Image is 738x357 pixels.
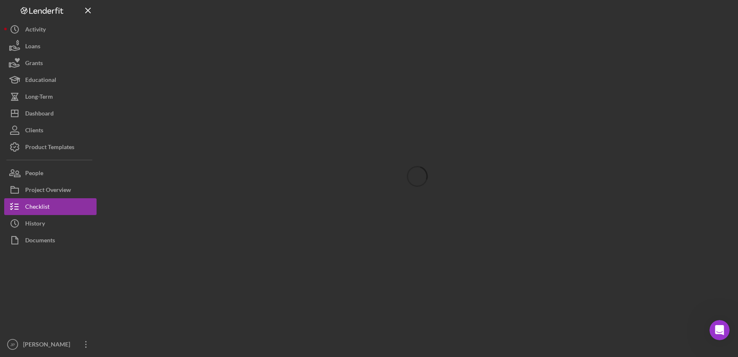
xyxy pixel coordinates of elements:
[4,198,97,215] button: Checklist
[25,71,56,90] div: Educational
[21,336,76,355] div: [PERSON_NAME]
[25,21,46,40] div: Activity
[4,38,97,55] button: Loans
[4,105,97,122] button: Dashboard
[4,215,97,232] button: History
[4,139,97,155] button: Product Templates
[14,289,21,297] span: smiley reaction
[4,232,97,249] button: Documents
[7,289,14,297] span: 😐
[709,320,730,340] iframe: Intercom live chat
[268,3,283,18] div: Close
[25,139,74,157] div: Product Templates
[4,165,97,181] button: People
[4,21,97,38] button: Activity
[25,165,43,184] div: People
[5,3,21,19] button: go back
[10,342,15,347] text: JP
[4,88,97,105] button: Long-Term
[252,3,268,19] button: Collapse window
[25,232,55,251] div: Documents
[4,122,97,139] button: Clients
[4,55,97,71] button: Grants
[25,198,50,217] div: Checklist
[4,181,97,198] button: Project Overview
[14,289,21,297] span: 😃
[25,55,43,73] div: Grants
[25,88,53,107] div: Long-Term
[4,336,97,353] button: JP[PERSON_NAME]
[25,181,71,200] div: Project Overview
[4,71,97,88] button: Educational
[25,215,45,234] div: History
[25,105,54,124] div: Dashboard
[25,122,43,141] div: Clients
[25,38,40,57] div: Loans
[7,289,14,297] span: neutral face reaction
